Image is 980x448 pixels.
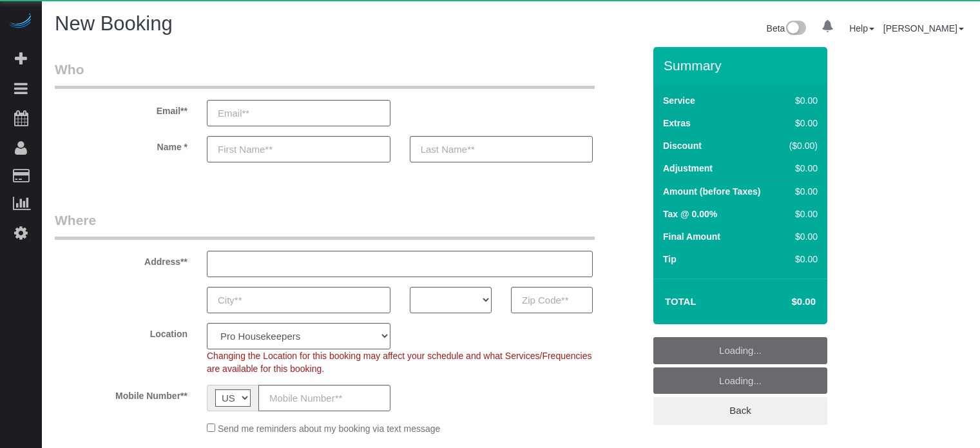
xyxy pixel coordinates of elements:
[663,208,717,220] label: Tax @ 0.00%
[883,23,964,34] a: [PERSON_NAME]
[45,323,197,340] label: Location
[849,23,874,34] a: Help
[55,12,173,35] span: New Booking
[663,185,760,198] label: Amount (before Taxes)
[45,136,197,153] label: Name *
[207,136,390,162] input: First Name**
[258,385,390,411] input: Mobile Number**
[753,297,816,307] h4: $0.00
[783,253,818,266] div: $0.00
[663,253,677,266] label: Tip
[8,13,34,31] img: Automaid Logo
[783,94,818,107] div: $0.00
[653,397,827,424] a: Back
[511,287,593,313] input: Zip Code**
[55,211,595,240] legend: Where
[783,139,818,152] div: ($0.00)
[663,94,695,107] label: Service
[663,117,691,130] label: Extras
[55,60,595,89] legend: Who
[767,23,807,34] a: Beta
[207,351,591,374] span: Changing the Location for this booking may affect your schedule and what Services/Frequencies are...
[663,230,720,243] label: Final Amount
[218,424,441,434] span: Send me reminders about my booking via text message
[663,139,702,152] label: Discount
[664,58,821,73] h3: Summary
[783,117,818,130] div: $0.00
[785,21,806,37] img: New interface
[45,385,197,402] label: Mobile Number**
[783,185,818,198] div: $0.00
[783,208,818,220] div: $0.00
[783,162,818,175] div: $0.00
[410,136,593,162] input: Last Name**
[665,296,697,307] strong: Total
[663,162,713,175] label: Adjustment
[783,230,818,243] div: $0.00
